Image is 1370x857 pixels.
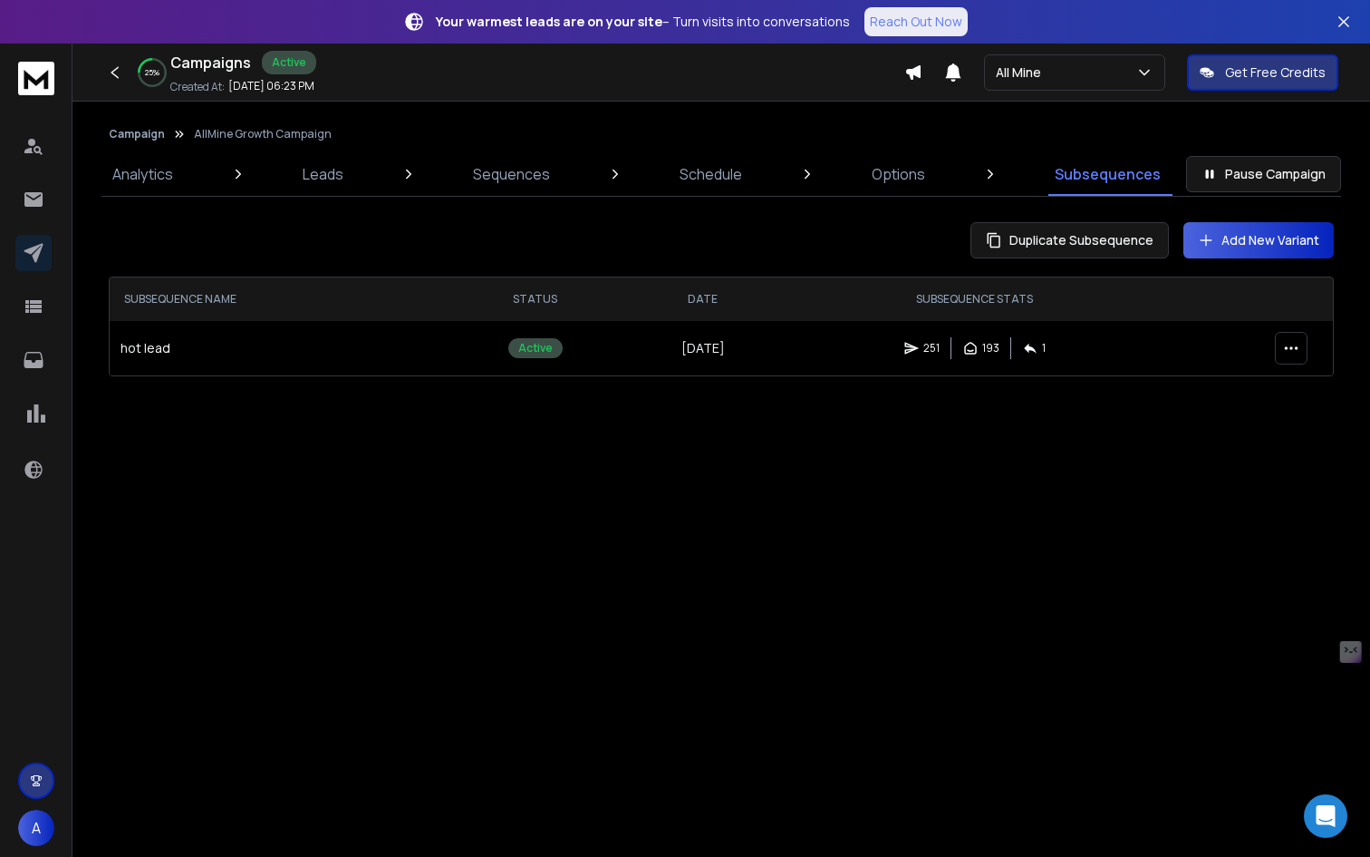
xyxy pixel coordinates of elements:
[864,7,968,36] a: Reach Out Now
[625,321,780,375] td: [DATE]
[872,163,925,185] p: Options
[1183,222,1334,258] button: Add New Variant
[194,127,332,141] p: AllMine Growth Campaign
[508,338,563,358] div: Active
[625,278,780,321] th: DATE
[170,52,251,73] h1: Campaigns
[669,152,753,196] a: Schedule
[110,278,445,321] th: SUBSEQUENCE NAME
[101,152,184,196] a: Analytics
[170,80,225,94] p: Created At:
[1186,156,1341,192] button: Pause Campaign
[112,163,173,185] p: Analytics
[110,321,445,375] td: hot lead
[436,13,850,31] p: – Turn visits into conversations
[1042,341,1046,355] p: 1
[996,63,1048,82] p: All Mine
[861,152,936,196] a: Options
[870,13,962,31] p: Reach Out Now
[1044,152,1172,196] a: Subsequences
[18,810,54,846] button: A
[473,163,550,185] p: Sequences
[923,341,940,355] p: 251
[303,163,343,185] p: Leads
[445,278,625,321] th: STATUS
[262,51,316,74] div: Active
[1187,54,1338,91] button: Get Free Credits
[1304,794,1347,838] div: Open Intercom Messenger
[292,152,354,196] a: Leads
[680,163,742,185] p: Schedule
[436,13,662,30] strong: Your warmest leads are on your site
[462,152,561,196] a: Sequences
[970,222,1169,258] button: Duplicate Subsequence
[18,62,54,95] img: logo
[1055,163,1161,185] p: Subsequences
[109,127,165,141] button: Campaign
[780,278,1169,321] th: SUBSEQUENCE STATS
[228,79,314,93] p: [DATE] 06:23 PM
[982,341,999,355] p: 193
[1225,63,1326,82] p: Get Free Credits
[145,67,159,78] p: 25 %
